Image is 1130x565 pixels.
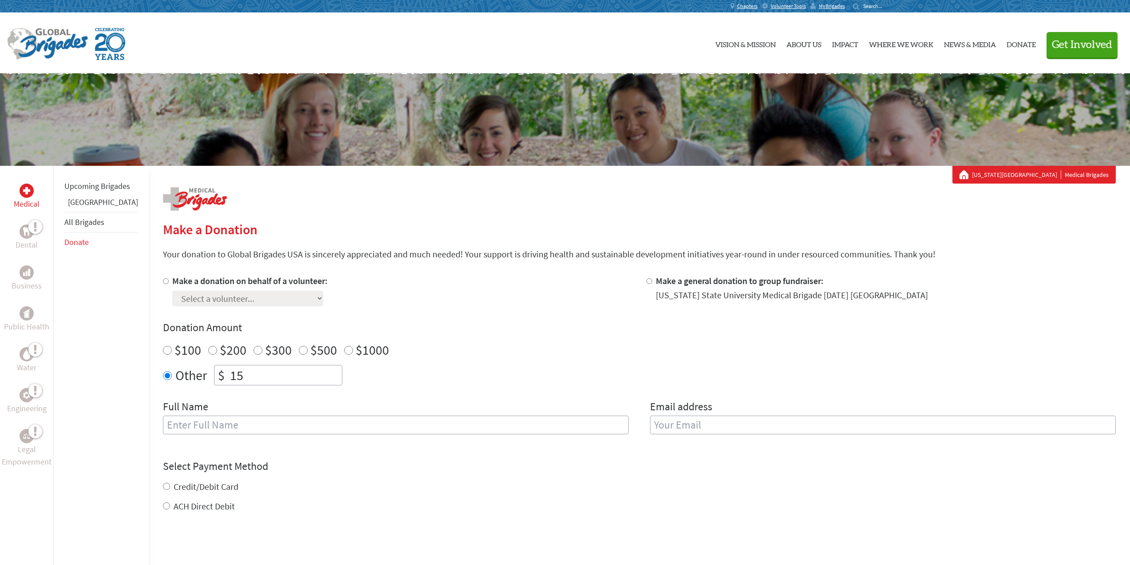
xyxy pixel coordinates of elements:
[174,341,201,358] label: $100
[220,341,246,358] label: $200
[64,232,138,252] li: Donate
[12,265,42,292] a: BusinessBusiness
[650,400,712,416] label: Email address
[1047,32,1118,57] button: Get Involved
[4,306,49,333] a: Public HealthPublic Health
[715,20,776,66] a: Vision & Mission
[163,530,298,565] iframe: reCAPTCHA
[2,443,52,468] p: Legal Empowerment
[228,365,342,385] input: Enter Amount
[20,429,34,443] div: Legal Empowerment
[20,388,34,402] div: Engineering
[2,429,52,468] a: Legal EmpowermentLegal Empowerment
[656,275,824,286] label: Make a general donation to group fundraiser:
[16,224,38,251] a: DentalDental
[20,265,34,280] div: Business
[23,187,30,194] img: Medical
[7,388,47,415] a: EngineeringEngineering
[17,347,36,374] a: WaterWater
[20,347,34,361] div: Water
[68,197,138,207] a: [GEOGRAPHIC_DATA]
[64,181,130,191] a: Upcoming Brigades
[960,170,1109,179] div: Medical Brigades
[819,3,845,10] span: MyBrigades
[832,20,858,66] a: Impact
[64,217,104,227] a: All Brigades
[163,459,1116,473] h4: Select Payment Method
[650,416,1116,434] input: Your Email
[23,349,30,359] img: Water
[310,341,337,358] label: $500
[20,184,34,198] div: Medical
[771,3,806,10] span: Volunteer Tools
[174,501,235,512] label: ACH Direct Debit
[944,20,996,66] a: News & Media
[23,269,30,276] img: Business
[1052,40,1112,50] span: Get Involved
[863,3,888,9] input: Search...
[14,184,40,210] a: MedicalMedical
[1007,20,1036,66] a: Donate
[95,28,125,60] img: Global Brigades Celebrating 20 Years
[7,28,88,60] img: Global Brigades Logo
[163,416,629,434] input: Enter Full Name
[23,392,30,399] img: Engineering
[7,402,47,415] p: Engineering
[64,176,138,196] li: Upcoming Brigades
[64,237,89,247] a: Donate
[14,198,40,210] p: Medical
[214,365,228,385] div: $
[64,196,138,212] li: Guatemala
[869,20,933,66] a: Where We Work
[163,248,1116,260] p: Your donation to Global Brigades USA is sincerely appreciated and much needed! Your support is dr...
[12,280,42,292] p: Business
[356,341,389,358] label: $1000
[20,224,34,239] div: Dental
[17,361,36,374] p: Water
[737,3,757,10] span: Chapters
[163,321,1116,335] h4: Donation Amount
[163,187,227,211] img: logo-medical.png
[174,481,238,492] label: Credit/Debit Card
[265,341,292,358] label: $300
[64,212,138,232] li: All Brigades
[16,239,38,251] p: Dental
[23,433,30,439] img: Legal Empowerment
[656,289,928,301] div: [US_STATE] State University Medical Brigade [DATE] [GEOGRAPHIC_DATA]
[163,400,208,416] label: Full Name
[163,221,1116,237] h2: Make a Donation
[23,309,30,318] img: Public Health
[4,321,49,333] p: Public Health
[972,170,1061,179] a: [US_STATE][GEOGRAPHIC_DATA]
[20,306,34,321] div: Public Health
[175,365,207,385] label: Other
[172,275,328,286] label: Make a donation on behalf of a volunteer:
[786,20,821,66] a: About Us
[23,227,30,236] img: Dental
